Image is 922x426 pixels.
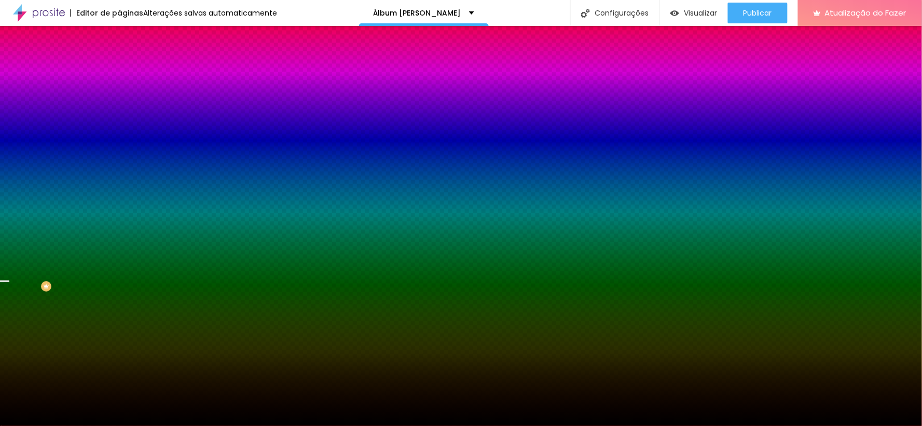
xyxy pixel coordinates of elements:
img: Ícone [581,9,590,18]
font: Alterações salvas automaticamente [143,8,277,18]
button: Visualizar [660,3,728,23]
font: Atualização do Fazer [825,7,906,18]
font: Álbum [PERSON_NAME] [374,8,461,18]
font: Editor de páginas [76,8,143,18]
font: Configurações [595,8,649,18]
font: Publicar [744,8,772,18]
button: Publicar [728,3,788,23]
img: view-1.svg [670,9,679,18]
font: Visualizar [684,8,718,18]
